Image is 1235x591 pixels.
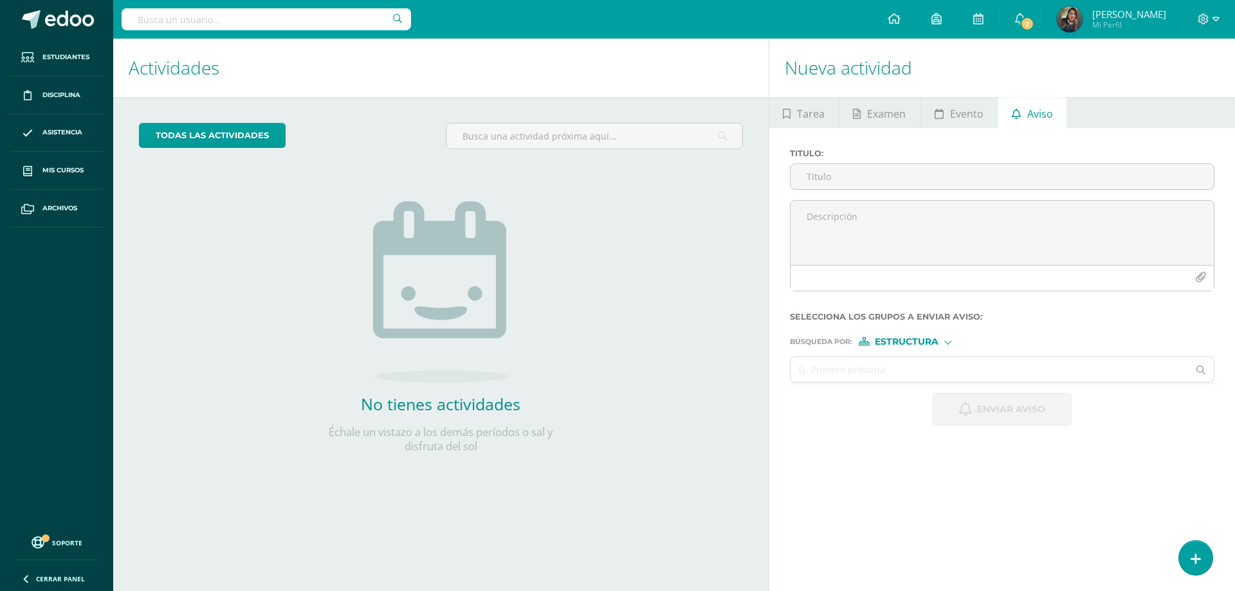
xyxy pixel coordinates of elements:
a: Tarea [769,97,839,128]
label: Titulo : [790,149,1214,158]
h1: Nueva actividad [785,39,1220,97]
span: Mi Perfil [1092,19,1166,30]
a: Soporte [15,533,98,550]
a: Examen [839,97,920,128]
a: Mis cursos [10,152,103,190]
span: Cerrar panel [36,574,85,583]
p: Échale un vistazo a los demás períodos o sal y disfruta del sol [312,425,569,453]
span: [PERSON_NAME] [1092,8,1166,21]
span: Examen [867,98,906,129]
a: Aviso [998,97,1066,128]
span: Asistencia [42,127,82,138]
span: 2 [1020,17,1034,31]
img: f0e68a23fbcd897634a5ac152168984d.png [1057,6,1083,32]
h2: No tienes actividades [312,393,569,415]
label: Selecciona los grupos a enviar aviso : [790,312,1214,322]
span: Disciplina [42,90,80,100]
span: Evento [950,98,983,129]
a: Estudiantes [10,39,103,77]
span: Aviso [1027,98,1053,129]
a: Asistencia [10,114,103,152]
button: Enviar aviso [933,393,1072,426]
img: no_activities.png [373,201,508,383]
input: Busca un usuario... [122,8,411,30]
span: Tarea [797,98,825,129]
span: Enviar aviso [977,394,1045,425]
span: Estudiantes [42,52,89,62]
span: Archivos [42,203,77,214]
a: todas las Actividades [139,123,286,148]
span: Soporte [52,538,82,547]
span: Mis cursos [42,165,84,176]
input: Titulo [791,164,1214,189]
a: Disciplina [10,77,103,114]
a: Archivos [10,190,103,228]
h1: Actividades [129,39,753,97]
input: Ej. Primero primaria [791,357,1189,382]
div: [object Object] [859,337,955,346]
span: Búsqueda por : [790,338,852,345]
span: Estructura [875,338,938,345]
a: Evento [920,97,997,128]
input: Busca una actividad próxima aquí... [446,123,742,149]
